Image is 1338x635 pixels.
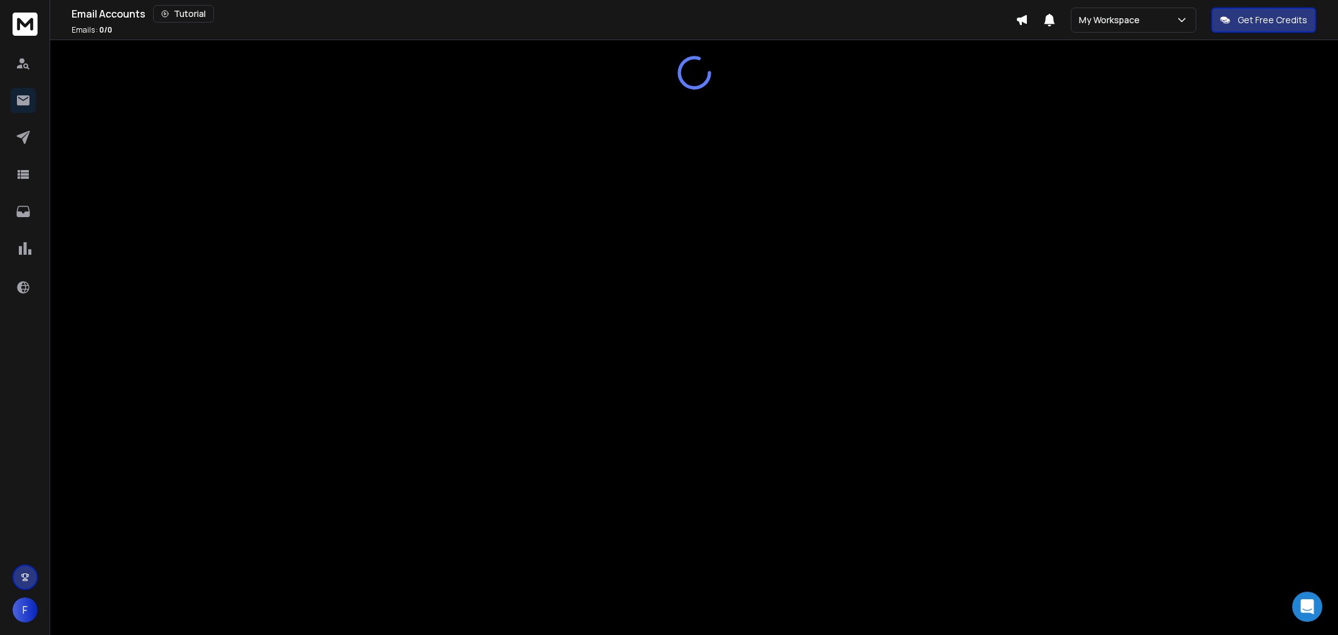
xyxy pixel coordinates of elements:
p: Get Free Credits [1238,14,1307,26]
button: Tutorial [153,5,214,23]
p: My Workspace [1079,14,1145,26]
p: Emails : [72,25,112,35]
button: F [13,597,38,622]
div: Email Accounts [72,5,1016,23]
span: 0 / 0 [99,24,112,35]
button: Get Free Credits [1211,8,1316,33]
div: Open Intercom Messenger [1292,592,1322,622]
